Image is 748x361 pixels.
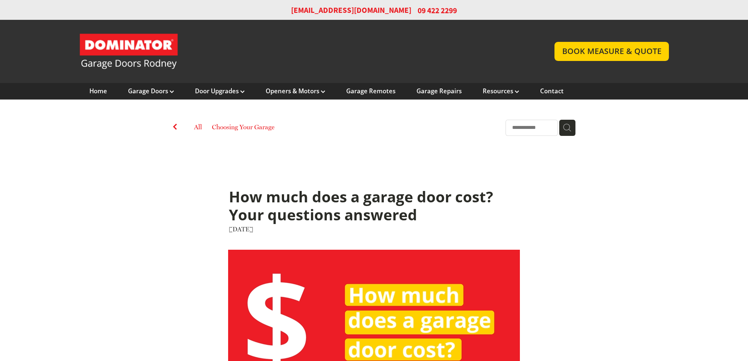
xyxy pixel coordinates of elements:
span: 09 422 2299 [418,5,457,16]
a: All [194,123,202,131]
h1: How much does a garage door cost? Your questions answered [229,188,519,224]
a: Home [89,87,107,95]
div: [DATE] [229,224,519,234]
a: [EMAIL_ADDRESS][DOMAIN_NAME] [291,5,411,16]
a: Garage Remotes [346,87,396,95]
a: Resources [483,87,519,95]
a: Contact [540,87,564,95]
a: Garage Doors [128,87,174,95]
a: Choosing Your Garage [212,122,274,134]
a: Garage Repairs [416,87,462,95]
a: Door Upgrades [195,87,245,95]
a: BOOK MEASURE & QUOTE [554,42,669,61]
a: Openers & Motors [266,87,325,95]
